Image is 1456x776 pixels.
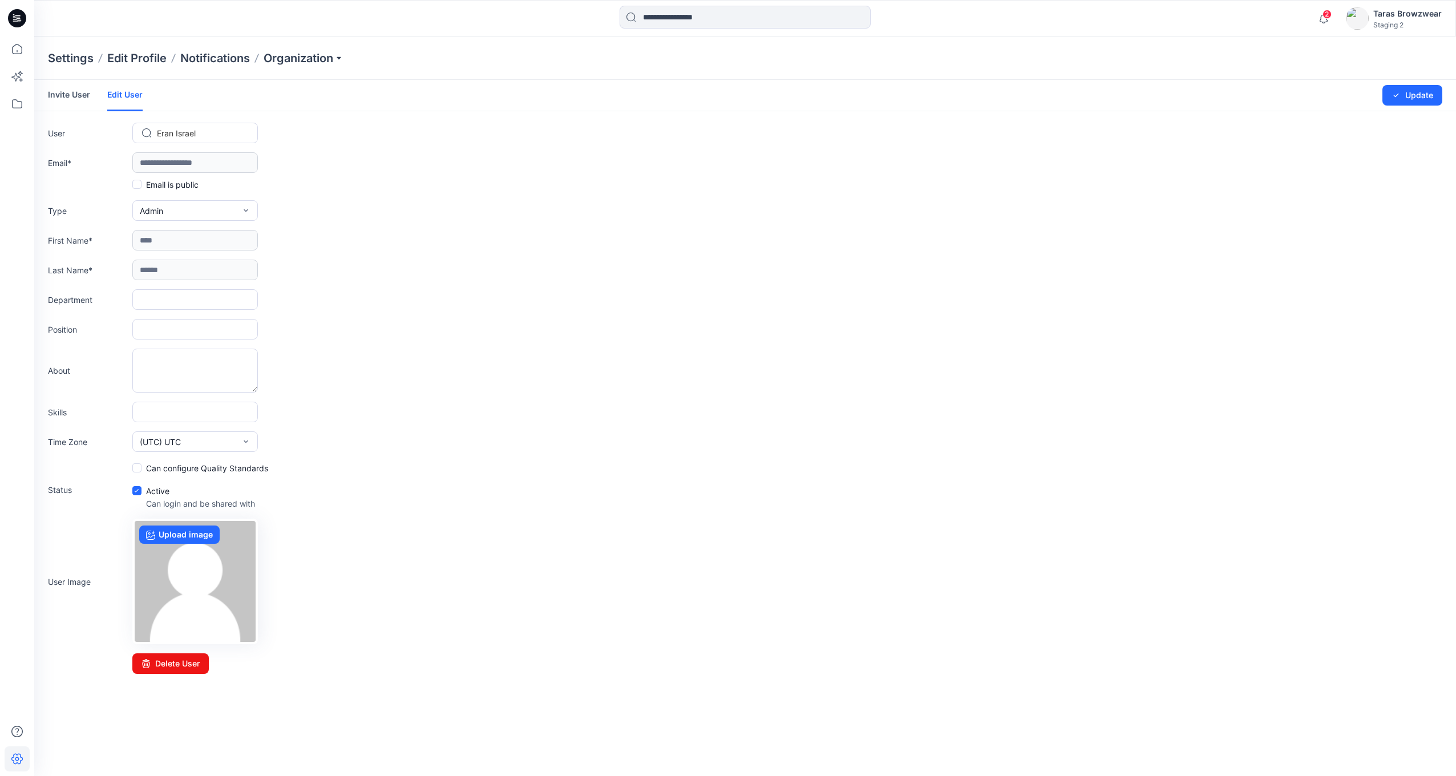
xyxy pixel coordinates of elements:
div: Active [132,484,255,498]
label: User [48,127,128,139]
a: Invite User [48,80,90,110]
button: Organization [264,50,343,66]
label: First Name [48,235,128,246]
label: Skills [48,406,128,418]
span: Admin [140,205,163,217]
span: Can configure Quality Standards [146,462,268,474]
span: 2 [1322,10,1332,19]
span: (UTC) UTC [140,436,181,448]
label: Type [48,205,128,217]
button: (UTC) UTC [132,431,258,452]
button: Update [1382,85,1442,106]
button: Delete User [132,653,209,674]
p: Can login and be shared with [146,498,255,510]
label: Time Zone [48,436,128,448]
label: Last Name [48,264,128,276]
div: Taras Browzwear [1373,7,1442,21]
span: Email is public [146,179,199,191]
a: Edit Profile [107,50,167,66]
label: Department [48,294,128,306]
a: Notifications [180,50,250,66]
img: eyJhbGciOiJIUzI1NiIsImtpZCI6IjAiLCJzbHQiOiJzZXMiLCJ0eXAiOiJKV1QifQ.eyJkYXRhIjp7InR5cGUiOiJzdG9yYW... [1346,7,1369,30]
label: Position [48,324,128,336]
label: User Image [48,576,128,588]
span: Active [146,485,169,497]
label: Status [48,484,128,496]
div: Staging 2 [1373,21,1442,29]
button: Admin [132,200,258,221]
label: About [48,365,128,377]
div: Can configure Quality Standards [132,461,273,475]
img: no-profile.png [135,521,256,642]
button: Taras BrowzwearStaging 2 [1346,7,1442,30]
label: Email [48,157,128,169]
a: Edit User [107,80,143,111]
p: Settings [48,50,94,66]
label: Upload image [139,526,220,544]
div: Email is public [132,177,203,191]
